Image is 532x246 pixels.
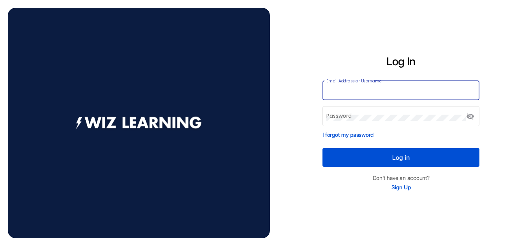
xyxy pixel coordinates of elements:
button: Log in [322,148,480,167]
mat-icon: visibility_off [466,112,476,121]
a: Sign Up [391,184,411,190]
p: Don't have an account? [373,174,430,182]
p: I forgot my password [322,131,480,139]
img: footer logo [74,112,204,134]
h2: Log In [322,54,480,68]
